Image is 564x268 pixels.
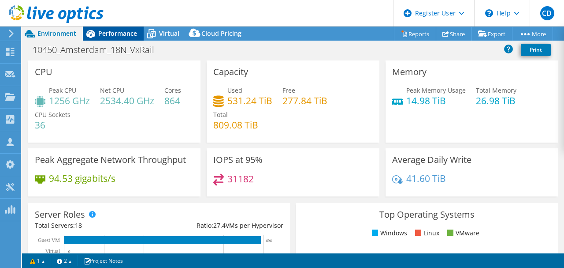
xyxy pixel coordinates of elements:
h3: Server Roles [35,210,85,219]
text: 494 [266,238,272,243]
a: Export [471,27,512,41]
h4: 36 [35,120,70,130]
span: Total Memory [476,86,516,94]
div: Total Servers: [35,221,159,230]
a: Reports [394,27,436,41]
a: Project Notes [78,255,129,266]
span: Used [227,86,242,94]
h4: 26.98 TiB [476,96,516,106]
span: 27.4 [213,221,226,230]
svg: \n [485,9,493,17]
a: 2 [51,255,78,266]
span: Net CPU [100,86,124,94]
h4: 14.98 TiB [406,96,466,106]
h3: CPU [35,67,52,77]
span: Cloud Pricing [201,29,241,38]
li: Linux [413,228,439,238]
span: Peak Memory Usage [406,86,466,94]
h4: 41.60 TiB [406,174,446,183]
span: Cores [164,86,181,94]
h4: 531.24 TiB [227,96,272,106]
span: 18 [75,221,82,230]
h3: Capacity [213,67,248,77]
div: Ratio: VMs per Hypervisor [159,221,283,230]
span: Virtual [159,29,179,38]
a: Share [436,27,472,41]
a: More [512,27,553,41]
h1: 10450_Amsterdam_18N_VxRail [29,45,168,55]
span: CPU Sockets [35,110,70,119]
span: Performance [98,29,137,38]
h4: 94.53 gigabits/s [49,174,115,183]
text: Virtual [45,248,60,254]
li: Windows [370,228,407,238]
h3: Average Daily Write [392,155,471,165]
span: Environment [37,29,76,38]
h4: 1256 GHz [49,96,90,106]
li: VMware [445,228,479,238]
span: CD [540,6,554,20]
h3: Peak Aggregate Network Throughput [35,155,186,165]
h4: 31182 [227,174,254,184]
h4: 864 [164,96,181,106]
h4: 277.84 TiB [282,96,327,106]
h3: Top Operating Systems [303,210,551,219]
span: Peak CPU [49,86,76,94]
h4: 2534.40 GHz [100,96,154,106]
text: Guest VM [38,237,60,243]
h3: Memory [392,67,427,77]
text: 0 [68,249,70,254]
h3: IOPS at 95% [213,155,263,165]
a: 1 [24,255,51,266]
span: Total [213,110,228,119]
span: Free [282,86,295,94]
h4: 809.08 TiB [213,120,258,130]
a: Print [521,44,551,56]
